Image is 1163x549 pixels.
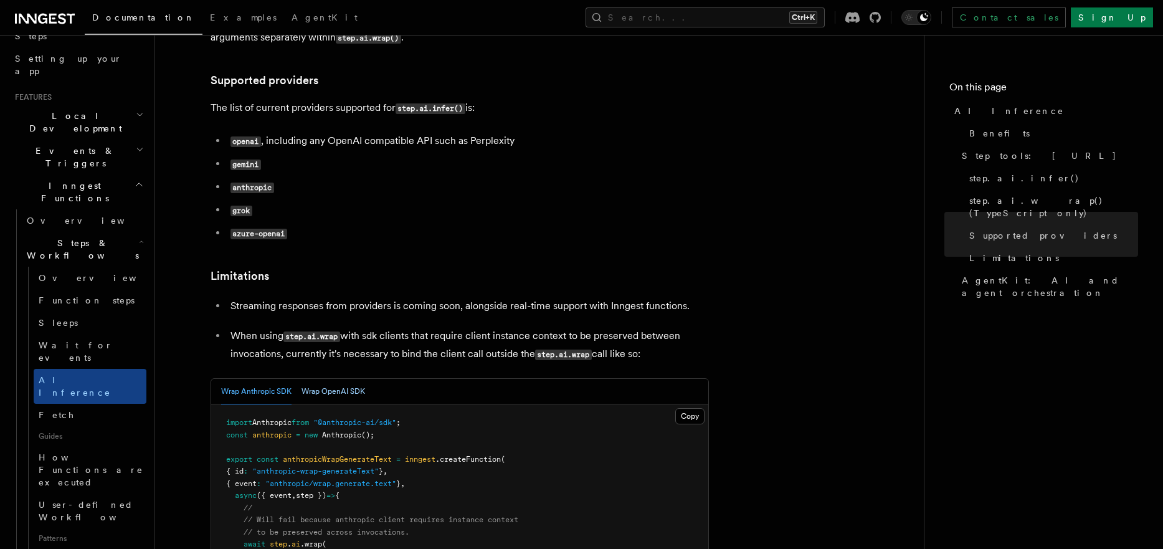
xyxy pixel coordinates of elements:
[221,379,292,404] button: Wrap Anthropic SDK
[257,491,292,500] span: ({ event
[405,455,435,464] span: inngest
[296,491,326,500] span: step })
[10,92,52,102] span: Features
[227,132,709,150] li: , including any OpenAI compatible API such as Perplexity
[969,229,1117,242] span: Supported providers
[301,379,365,404] button: Wrap OpenAI SDK
[244,528,409,537] span: // to be preserved across invocations.
[39,410,75,420] span: Fetch
[396,455,401,464] span: =
[379,467,383,475] span: }
[964,122,1138,145] a: Benefits
[230,160,261,170] code: gemini
[949,100,1138,122] a: AI Inference
[957,269,1138,304] a: AgentKit: AI and agent orchestration
[313,418,396,427] span: "@anthropic-ai/sdk"
[964,167,1138,189] a: step.ai.infer()
[10,179,135,204] span: Inngest Functions
[952,7,1066,27] a: Contact sales
[230,297,709,315] p: Streaming responses from providers is coming soon, alongside real-time support with Inngest funct...
[226,479,257,488] span: { event
[284,4,365,34] a: AgentKit
[39,273,167,283] span: Overview
[964,189,1138,224] a: step.ai.wrap() (TypeScript only)
[336,33,401,44] code: step.ai.wrap()
[244,504,252,512] span: //
[969,127,1030,140] span: Benefits
[396,103,465,114] code: step.ai.infer()
[305,431,318,439] span: new
[10,145,136,169] span: Events & Triggers
[39,500,151,522] span: User-defined Workflows
[283,332,340,342] code: step.ai.wrap
[39,375,111,398] span: AI Inference
[34,426,146,446] span: Guides
[34,494,146,528] a: User-defined Workflows
[283,455,392,464] span: anthropicWrapGenerateText
[34,334,146,369] a: Wait for events
[22,237,139,262] span: Steps & Workflows
[34,528,146,548] span: Patterns
[969,252,1059,264] span: Limitations
[300,540,322,548] span: .wrap
[211,72,318,89] a: Supported providers
[226,455,252,464] span: export
[265,479,396,488] span: "anthropic/wrap.generate.text"
[292,418,309,427] span: from
[322,431,361,439] span: Anthropic
[335,491,339,500] span: {
[85,4,202,35] a: Documentation
[202,4,284,34] a: Examples
[230,206,252,216] code: grok
[244,540,265,548] span: await
[230,183,274,193] code: anthropic
[34,446,146,494] a: How Functions are executed
[244,467,248,475] span: :
[226,467,244,475] span: { id
[230,327,709,363] p: When using with sdk clients that require client instance context to be preserved between invocati...
[211,99,709,117] p: The list of current providers supported for is:
[322,540,326,548] span: (
[383,467,387,475] span: ,
[10,110,136,135] span: Local Development
[34,312,146,334] a: Sleeps
[22,209,146,232] a: Overview
[270,540,287,548] span: step
[226,431,248,439] span: const
[675,408,705,424] button: Copy
[396,479,401,488] span: }
[10,105,146,140] button: Local Development
[326,491,335,500] span: =>
[210,12,277,22] span: Examples
[10,140,146,174] button: Events & Triggers
[957,145,1138,167] a: Step tools: [URL]
[962,150,1117,162] span: Step tools: [URL]
[39,452,143,487] span: How Functions are executed
[211,267,269,285] a: Limitations
[230,229,287,239] code: azure-openai
[10,47,146,82] a: Setting up your app
[1071,7,1153,27] a: Sign Up
[226,418,252,427] span: import
[789,11,817,24] kbd: Ctrl+K
[954,105,1064,117] span: AI Inference
[964,224,1138,247] a: Supported providers
[252,467,379,475] span: "anthropic-wrap-generateText"
[34,404,146,426] a: Fetch
[901,10,931,25] button: Toggle dark mode
[34,289,146,312] a: Function steps
[39,318,78,328] span: Sleeps
[396,418,401,427] span: ;
[15,54,122,76] span: Setting up your app
[501,455,505,464] span: (
[230,136,261,147] code: openai
[39,295,135,305] span: Function steps
[292,491,296,500] span: ,
[535,350,592,360] code: step.ai.wrap
[964,247,1138,269] a: Limitations
[969,172,1080,184] span: step.ai.infer()
[361,431,374,439] span: ();
[10,174,146,209] button: Inngest Functions
[401,479,405,488] span: ,
[257,479,261,488] span: :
